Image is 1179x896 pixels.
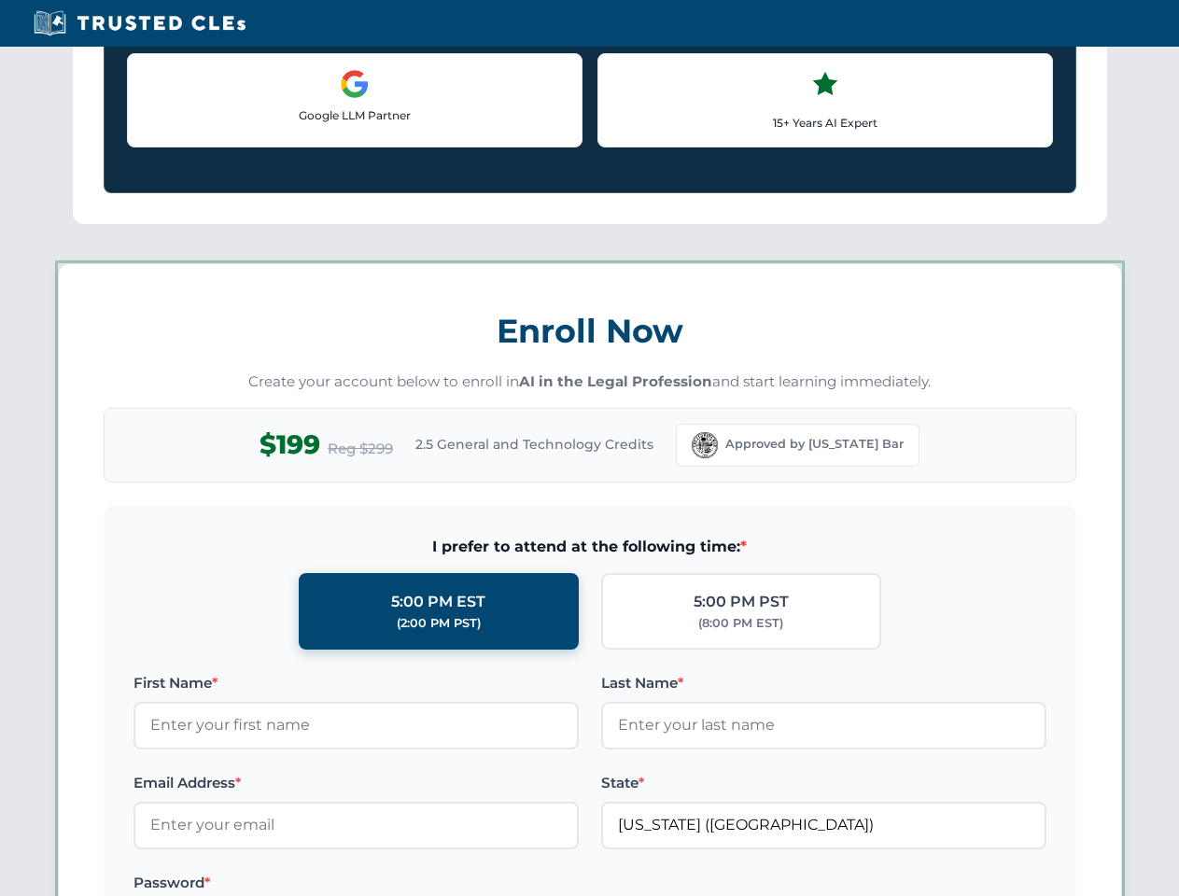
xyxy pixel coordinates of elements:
label: Last Name [601,672,1046,694]
label: First Name [133,672,579,694]
label: Password [133,872,579,894]
img: Florida Bar [692,432,718,458]
label: Email Address [133,772,579,794]
span: Reg $299 [328,438,393,460]
span: 2.5 General and Technology Credits [415,434,653,455]
div: 5:00 PM PST [694,590,789,614]
div: (8:00 PM EST) [698,614,783,633]
img: Google [340,69,370,99]
div: 5:00 PM EST [391,590,485,614]
p: 15+ Years AI Expert [613,114,1037,132]
p: Google LLM Partner [143,106,567,124]
span: $199 [260,424,320,466]
h3: Enroll Now [104,301,1076,360]
p: Create your account below to enroll in and start learning immediately. [104,371,1076,393]
div: (2:00 PM PST) [397,614,481,633]
input: Florida (FL) [601,802,1046,848]
input: Enter your first name [133,702,579,749]
span: Approved by [US_STATE] Bar [725,435,904,454]
strong: AI in the Legal Profession [519,372,712,390]
input: Enter your last name [601,702,1046,749]
span: I prefer to attend at the following time: [133,535,1046,559]
label: State [601,772,1046,794]
img: Trusted CLEs [28,9,251,37]
input: Enter your email [133,802,579,848]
